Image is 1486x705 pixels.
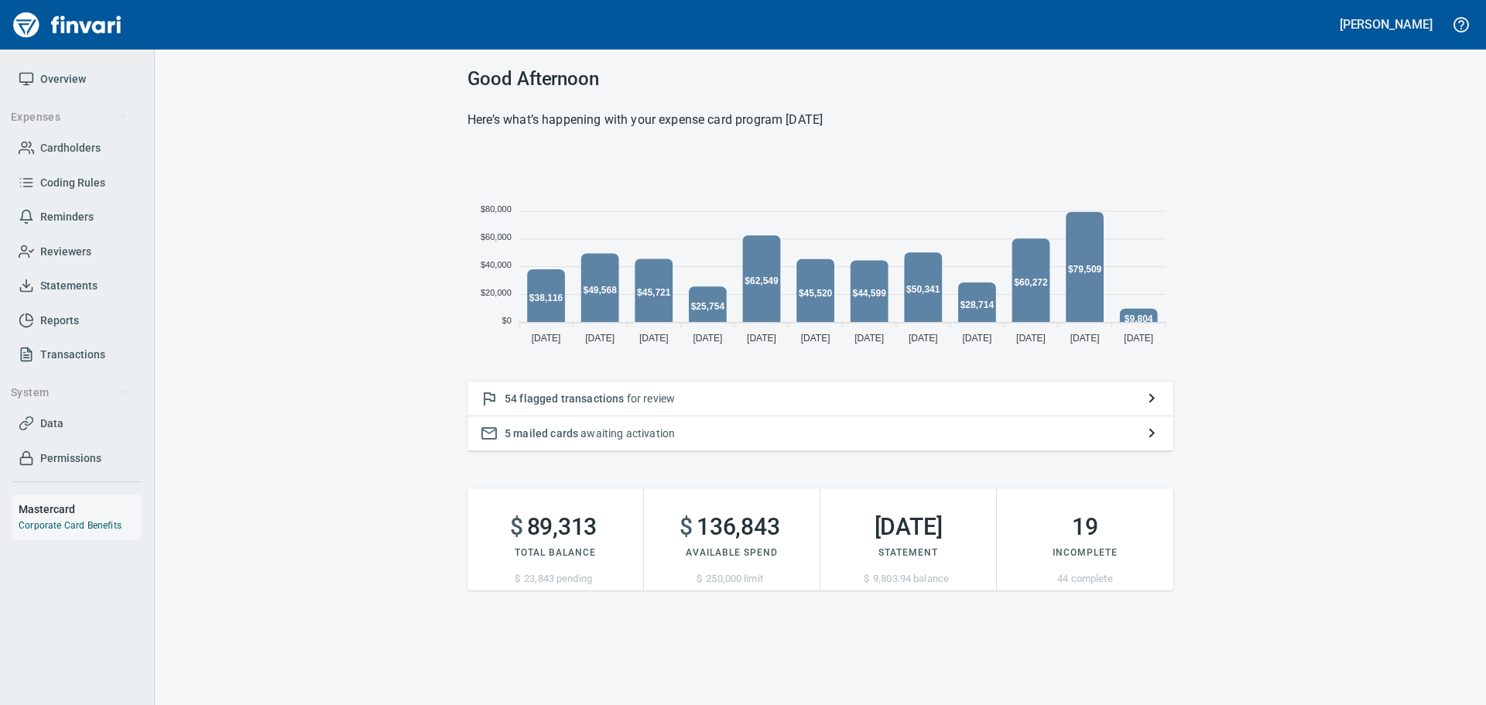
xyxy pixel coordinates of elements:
[5,103,134,132] button: Expenses
[467,109,1173,131] h6: Here’s what’s happening with your expense card program [DATE]
[1336,12,1436,36] button: [PERSON_NAME]
[467,416,1173,451] button: 5 mailed cards awaiting activation
[12,234,142,269] a: Reviewers
[40,449,101,468] span: Permissions
[40,311,79,330] span: Reports
[12,269,142,303] a: Statements
[40,414,63,433] span: Data
[11,108,128,127] span: Expenses
[801,333,830,344] tspan: [DATE]
[997,488,1173,590] button: 19Incomplete44 complete
[12,131,142,166] a: Cardholders
[481,232,512,241] tspan: $60,000
[505,391,1136,406] p: for review
[12,337,142,372] a: Transactions
[40,139,101,158] span: Cardholders
[997,513,1173,541] h2: 19
[11,383,128,402] span: System
[1070,333,1100,344] tspan: [DATE]
[505,427,511,440] span: 5
[12,303,142,338] a: Reports
[1340,16,1433,33] h5: [PERSON_NAME]
[12,200,142,234] a: Reminders
[40,173,105,193] span: Coding Rules
[997,571,1173,587] p: 44 complete
[12,406,142,441] a: Data
[1124,333,1153,344] tspan: [DATE]
[639,333,669,344] tspan: [DATE]
[502,316,512,325] tspan: $0
[962,333,991,344] tspan: [DATE]
[854,333,884,344] tspan: [DATE]
[40,207,94,227] span: Reminders
[513,427,578,440] span: mailed cards
[532,333,561,344] tspan: [DATE]
[5,378,134,407] button: System
[12,166,142,200] a: Coding Rules
[467,382,1173,416] button: 54 flagged transactions for review
[12,62,142,97] a: Overview
[12,441,142,476] a: Permissions
[481,260,512,269] tspan: $40,000
[693,333,722,344] tspan: [DATE]
[1053,547,1118,558] span: Incomplete
[909,333,938,344] tspan: [DATE]
[467,68,1173,90] h3: Good Afternoon
[40,276,98,296] span: Statements
[40,242,91,262] span: Reviewers
[19,501,142,518] h6: Mastercard
[519,392,624,405] span: flagged transactions
[40,70,86,89] span: Overview
[747,333,776,344] tspan: [DATE]
[9,6,125,43] img: Finvari
[19,520,122,531] a: Corporate Card Benefits
[505,426,1136,441] p: awaiting activation
[40,345,105,364] span: Transactions
[481,288,512,297] tspan: $20,000
[505,392,517,405] span: 54
[585,333,615,344] tspan: [DATE]
[481,204,512,214] tspan: $80,000
[1016,333,1046,344] tspan: [DATE]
